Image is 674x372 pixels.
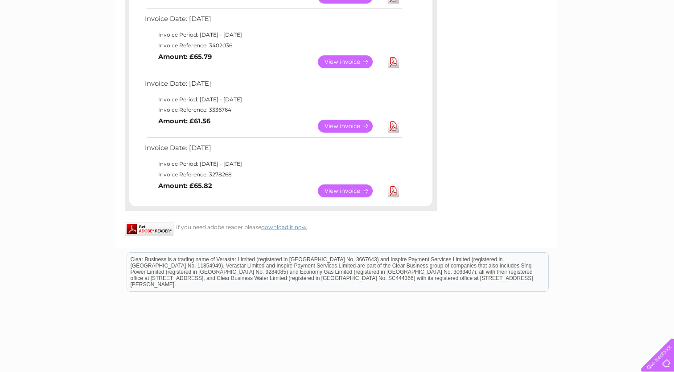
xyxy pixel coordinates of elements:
a: Download [388,55,399,68]
a: Download [388,184,399,197]
td: Invoice Date: [DATE] [143,78,403,94]
a: Contact [615,38,637,45]
a: Log out [645,38,666,45]
td: Invoice Period: [DATE] - [DATE] [143,29,403,40]
a: View [318,120,383,133]
a: download it now [261,224,307,230]
a: Energy [539,38,559,45]
td: Invoice Reference: 3278268 [143,169,403,180]
a: Download [388,120,399,133]
b: Amount: £65.79 [158,53,212,61]
a: Blog [596,38,609,45]
td: Invoice Reference: 3336764 [143,104,403,115]
div: If you need adobe reader please . [125,222,437,230]
b: Amount: £61.56 [158,117,210,125]
div: Clear Business is a trading name of Verastar Limited (registered in [GEOGRAPHIC_DATA] No. 3667643... [127,5,548,43]
a: 0333 014 3131 [506,4,567,16]
td: Invoice Period: [DATE] - [DATE] [143,94,403,105]
td: Invoice Date: [DATE] [143,13,403,29]
a: View [318,55,383,68]
img: logo.png [24,23,69,50]
a: Water [517,38,534,45]
a: Telecoms [564,38,591,45]
b: Amount: £65.82 [158,182,212,190]
td: Invoice Reference: 3402036 [143,40,403,51]
td: Invoice Period: [DATE] - [DATE] [143,159,403,169]
a: View [318,184,383,197]
td: Invoice Date: [DATE] [143,142,403,159]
